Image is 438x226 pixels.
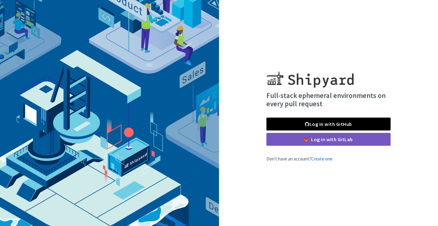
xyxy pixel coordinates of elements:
[266,133,391,146] a: Log in with GitLab
[266,91,391,108] h4: Full-stack ephemeral environments on every pull request
[311,156,332,162] a: Create one
[304,137,309,142] img: gitlab-color.svg
[266,118,391,130] a: Log in with GitHub
[266,156,332,162] span: Don't have an account?
[266,64,354,88] img: Shipyard logo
